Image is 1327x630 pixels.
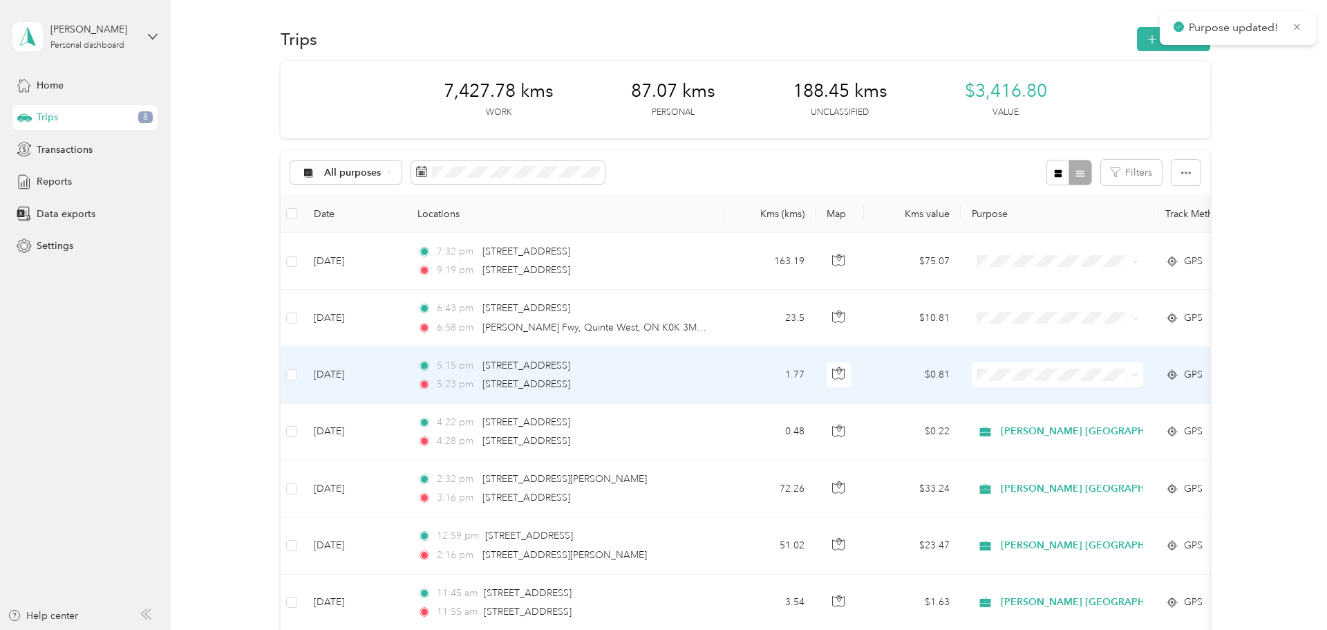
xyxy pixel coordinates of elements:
span: [PERSON_NAME] [GEOGRAPHIC_DATA] [1001,595,1188,610]
span: 11:55 am [437,604,478,620]
span: [PERSON_NAME] Fwy, Quinte West, ON K0K 3M0, [GEOGRAPHIC_DATA] [482,322,807,333]
span: Trips [37,110,58,124]
span: GPS [1184,424,1203,439]
span: [STREET_ADDRESS] [482,360,570,371]
th: Kms (kms) [724,195,816,233]
td: $0.81 [864,347,961,404]
span: 188.45 kms [793,80,887,102]
span: Transactions [37,142,93,157]
span: $3,416.80 [965,80,1047,102]
th: Locations [406,195,724,233]
span: [STREET_ADDRESS] [482,245,570,257]
p: Work [486,106,511,119]
th: Map [816,195,864,233]
td: 0.48 [724,404,816,461]
td: $33.24 [864,461,961,517]
button: Help center [8,609,78,623]
span: 5:23 pm [437,377,476,392]
span: 3:16 pm [437,490,476,506]
td: $23.47 [864,517,961,574]
button: Filters [1101,160,1162,185]
span: 11:45 am [437,586,478,601]
span: 6:43 pm [437,301,476,316]
td: $75.07 [864,233,961,290]
span: [STREET_ADDRESS] [484,606,572,618]
span: 7:32 pm [437,244,476,259]
span: [PERSON_NAME] [GEOGRAPHIC_DATA] [1001,424,1188,439]
th: Purpose [961,195,1154,233]
p: Value [992,106,1019,119]
td: $10.81 [864,290,961,346]
span: 9:19 pm [437,263,476,278]
span: [PERSON_NAME] [GEOGRAPHIC_DATA] [1001,481,1188,497]
span: [STREET_ADDRESS] [484,587,572,599]
td: [DATE] [303,233,406,290]
span: 2:32 pm [437,472,476,487]
span: [STREET_ADDRESS] [482,264,570,276]
p: Personal [652,106,695,119]
th: Kms value [864,195,961,233]
p: Unclassified [811,106,869,119]
span: [STREET_ADDRESS] [482,378,570,390]
td: [DATE] [303,347,406,404]
th: Date [303,195,406,233]
span: [STREET_ADDRESS] [482,492,570,503]
span: Home [37,78,64,93]
td: [DATE] [303,404,406,461]
button: New trip [1137,27,1210,51]
span: [STREET_ADDRESS] [482,435,570,447]
h1: Trips [281,32,317,46]
td: $0.22 [864,404,961,461]
th: Track Method [1154,195,1251,233]
span: [STREET_ADDRESS][PERSON_NAME] [482,473,647,485]
span: GPS [1184,254,1203,269]
td: 51.02 [724,517,816,574]
td: [DATE] [303,517,406,574]
span: 12:59 pm [437,528,479,544]
td: [DATE] [303,290,406,346]
span: GPS [1184,311,1203,326]
div: [PERSON_NAME] [50,22,137,37]
span: 87.07 kms [631,80,715,102]
span: [STREET_ADDRESS] [485,530,573,541]
span: GPS [1184,367,1203,382]
span: [STREET_ADDRESS] [482,416,570,428]
p: Purpose updated! [1189,19,1281,37]
td: [DATE] [303,461,406,517]
span: Reports [37,174,72,189]
td: 1.77 [724,347,816,404]
span: 4:28 pm [437,434,476,449]
span: Settings [37,239,73,253]
span: 8 [138,111,153,124]
span: GPS [1184,595,1203,610]
div: Personal dashboard [50,41,124,50]
span: 2:16 pm [437,548,476,563]
td: 23.5 [724,290,816,346]
span: 4:22 pm [437,415,476,430]
span: All purposes [324,168,382,178]
span: 6:58 pm [437,320,476,335]
span: GPS [1184,481,1203,497]
td: 163.19 [724,233,816,290]
span: 5:15 pm [437,358,476,373]
td: 72.26 [724,461,816,517]
span: [PERSON_NAME] [GEOGRAPHIC_DATA] [1001,538,1188,553]
span: [STREET_ADDRESS][PERSON_NAME] [482,549,647,561]
span: 7,427.78 kms [444,80,554,102]
span: GPS [1184,538,1203,553]
iframe: Everlance-gr Chat Button Frame [1250,553,1327,630]
span: [STREET_ADDRESS] [482,302,570,314]
span: Data exports [37,207,95,221]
